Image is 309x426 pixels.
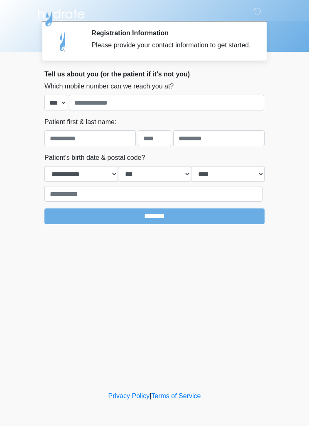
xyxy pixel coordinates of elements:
div: Please provide your contact information to get started. [91,40,252,50]
label: Patient's birth date & postal code? [44,153,145,163]
a: Privacy Policy [108,392,150,399]
img: Agent Avatar [51,29,76,54]
h2: Tell us about you (or the patient if it's not you) [44,70,265,78]
img: Hydrate IV Bar - Scottsdale Logo [36,6,86,27]
label: Patient first & last name: [44,117,116,127]
label: Which mobile number can we reach you at? [44,81,174,91]
a: | [150,392,151,399]
a: Terms of Service [151,392,201,399]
